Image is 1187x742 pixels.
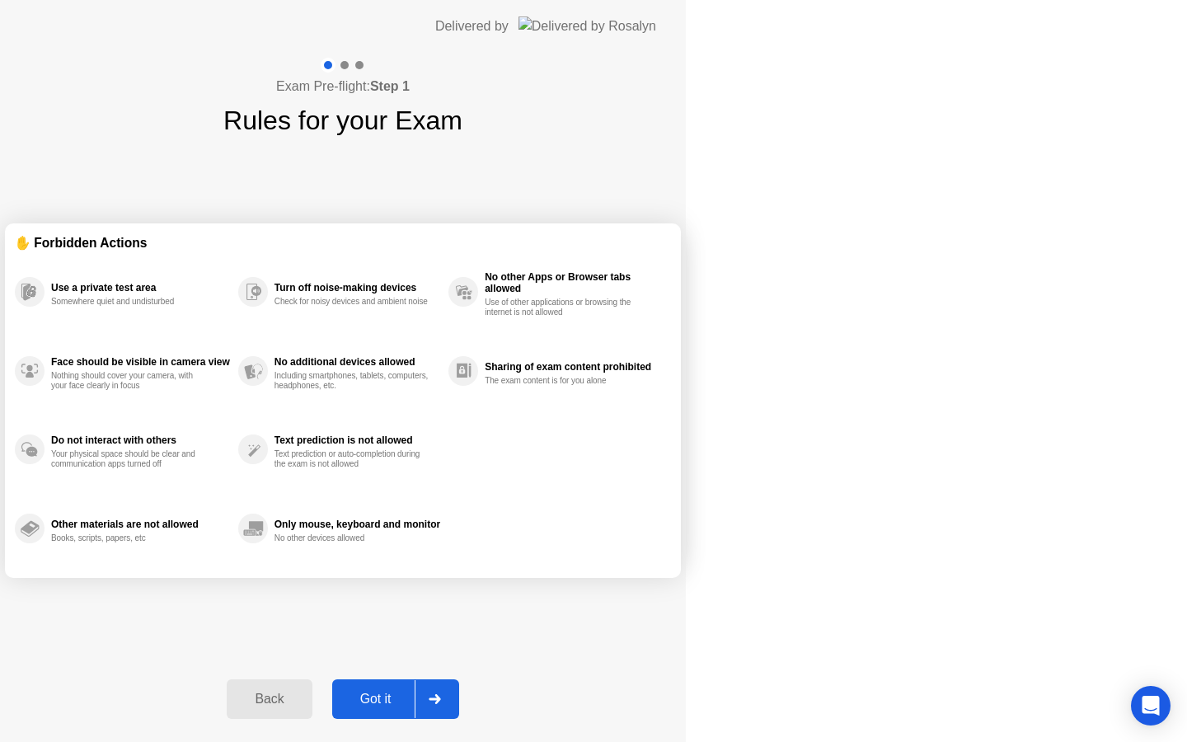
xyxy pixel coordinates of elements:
div: Your physical space should be clear and communication apps turned off [51,449,207,469]
div: Books, scripts, papers, etc [51,533,207,543]
div: Turn off noise-making devices [274,282,440,294]
div: Including smartphones, tablets, computers, headphones, etc. [274,371,430,391]
div: Somewhere quiet and undisturbed [51,297,207,307]
div: The exam content is for you alone [485,376,640,386]
div: Other materials are not allowed [51,519,230,530]
div: Open Intercom Messenger [1131,686,1171,726]
div: ✋ Forbidden Actions [15,233,671,252]
b: Step 1 [370,79,410,93]
button: Back [227,679,312,719]
div: Only mouse, keyboard and monitor [274,519,440,530]
h1: Rules for your Exam [223,101,462,140]
div: Use of other applications or browsing the internet is not allowed [485,298,640,317]
div: Face should be visible in camera view [51,356,230,368]
div: Text prediction or auto-completion during the exam is not allowed [274,449,430,469]
img: Delivered by Rosalyn [518,16,656,35]
div: Text prediction is not allowed [274,434,440,446]
div: No additional devices allowed [274,356,440,368]
div: Check for noisy devices and ambient noise [274,297,430,307]
div: No other Apps or Browser tabs allowed [485,271,663,294]
div: Nothing should cover your camera, with your face clearly in focus [51,371,207,391]
div: Delivered by [435,16,509,36]
div: Back [232,692,307,707]
div: Use a private test area [51,282,230,294]
div: Got it [337,692,415,707]
div: Sharing of exam content prohibited [485,361,663,373]
div: Do not interact with others [51,434,230,446]
div: No other devices allowed [274,533,430,543]
h4: Exam Pre-flight: [276,77,410,96]
button: Got it [332,679,459,719]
